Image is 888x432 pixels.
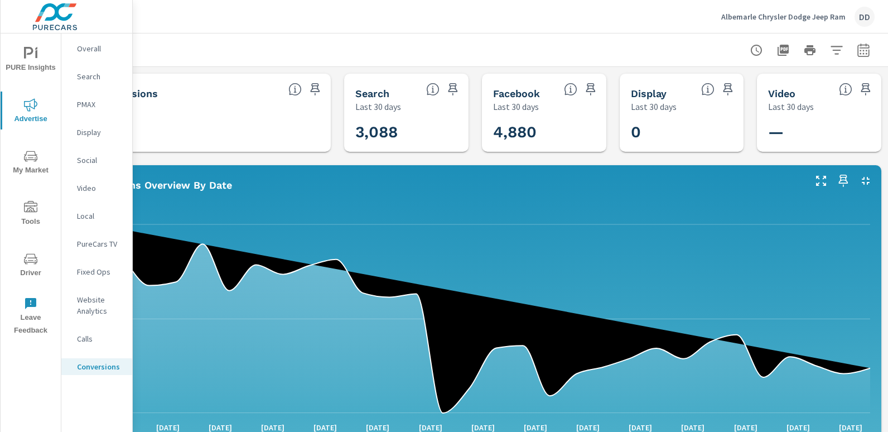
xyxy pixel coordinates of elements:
[719,80,737,98] span: Save this to your personalized report
[4,297,57,337] span: Leave Feedback
[77,99,123,110] p: PMAX
[61,152,132,169] div: Social
[61,180,132,196] div: Video
[80,128,320,147] h3: 7,968
[857,80,875,98] span: Save this to your personalized report
[77,71,123,82] p: Search
[61,330,132,347] div: Calls
[77,127,123,138] p: Display
[426,83,440,96] span: Search Conversions include Actions, Leads and Unmapped Conversions.
[1,33,61,342] div: nav menu
[77,238,123,249] p: PureCars TV
[768,88,795,99] h5: Video
[355,123,503,142] h3: 3,088
[355,100,401,113] p: Last 30 days
[77,361,123,372] p: Conversions
[721,12,846,22] p: Albemarle Chrysler Dodge Jeep Ram
[80,113,320,123] p: Conversions
[826,39,848,61] button: Apply Filters
[61,263,132,280] div: Fixed Ops
[355,88,389,99] h5: Search
[61,40,132,57] div: Overall
[80,179,232,191] h5: Conversions Overview By Date
[772,39,794,61] button: "Export Report to PDF"
[493,123,640,142] h3: 4,880
[61,68,132,85] div: Search
[701,83,715,96] span: Display Conversions include Actions, Leads and Unmapped Conversions
[799,39,821,61] button: Print Report
[61,208,132,224] div: Local
[77,294,123,316] p: Website Analytics
[4,201,57,228] span: Tools
[61,358,132,375] div: Conversions
[855,7,875,27] div: DD
[61,236,132,252] div: PureCars TV
[77,155,123,166] p: Social
[61,96,132,113] div: PMAX
[812,172,830,190] button: Make Fullscreen
[4,150,57,177] span: My Market
[564,83,577,96] span: All conversions reported from Facebook with duplicates filtered out
[768,100,814,113] p: Last 30 days
[77,210,123,222] p: Local
[839,83,852,96] span: Video Conversions include Actions, Leads and Unmapped Conversions
[306,80,324,98] span: Save this to your personalized report
[61,124,132,141] div: Display
[631,88,667,99] h5: Display
[4,98,57,126] span: Advertise
[77,183,123,194] p: Video
[4,252,57,280] span: Driver
[4,47,57,74] span: PURE Insights
[77,266,123,277] p: Fixed Ops
[77,333,123,344] p: Calls
[834,172,852,190] span: Save this to your personalized report
[288,83,302,96] span: All Conversions include Actions, Leads and Unmapped Conversions
[61,291,132,319] div: Website Analytics
[631,123,778,142] h3: 0
[857,172,875,190] button: Minimize Widget
[852,39,875,61] button: Select Date Range
[77,43,123,54] p: Overall
[493,100,539,113] p: Last 30 days
[582,80,600,98] span: Save this to your personalized report
[493,88,540,99] h5: Facebook
[444,80,462,98] span: Save this to your personalized report
[631,100,677,113] p: Last 30 days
